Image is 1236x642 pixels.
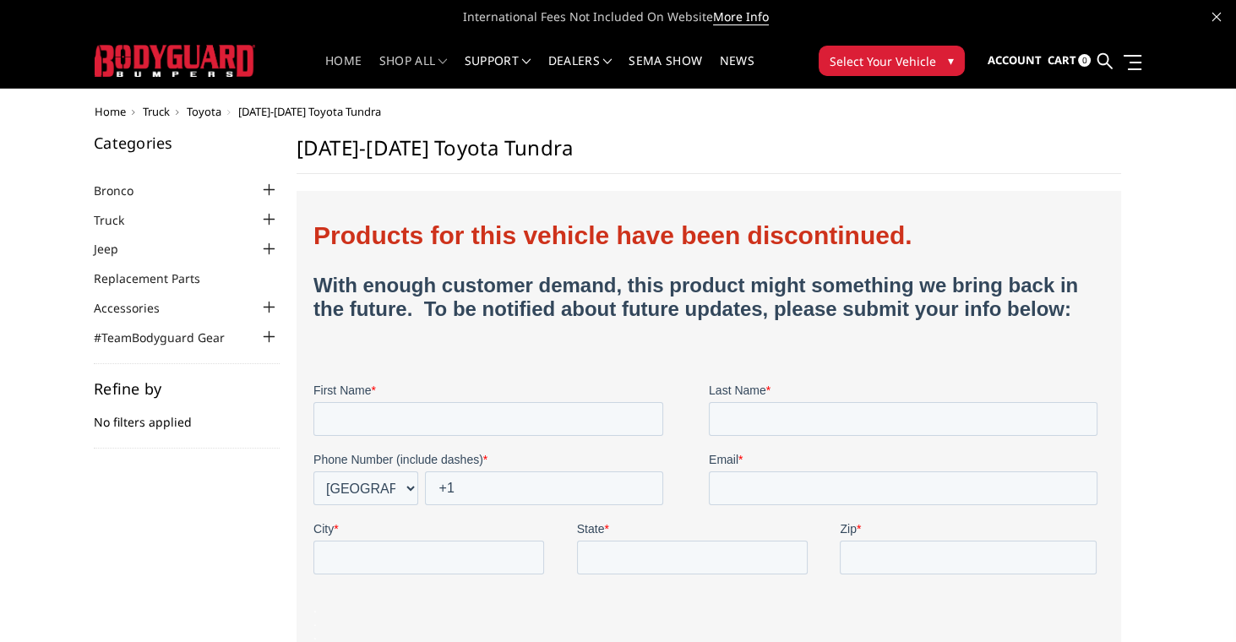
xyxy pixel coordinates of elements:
iframe: Chat Widget [1152,561,1236,642]
a: Home [325,55,362,88]
a: Account [987,38,1041,84]
span: Select Your Vehicle [830,52,936,70]
a: Truck [143,104,170,119]
h5: Categories [94,135,280,150]
span: Product Type [395,530,465,544]
span: Zip [526,314,542,328]
button: Select Your Vehicle [819,46,965,76]
span: State [264,314,291,328]
a: News [719,55,754,88]
a: Cart 0 [1047,38,1091,84]
span: Cart [1047,52,1075,68]
span: ▾ [948,52,954,69]
span: . [3,434,7,448]
a: SEMA Show [629,55,702,88]
span: [DATE]-[DATE] Toyota Tundra [238,104,381,119]
span: Make [264,461,292,475]
a: More Info [713,8,769,25]
a: shop all [379,55,448,88]
h1: [DATE]-[DATE] Toyota Tundra [297,135,1121,174]
a: Toyota [187,104,221,119]
a: Dealers [548,55,613,88]
a: Truck [94,211,145,229]
h5: Refine by [94,381,280,396]
div: No filters applied [94,381,280,449]
span: Model [526,461,558,475]
span: Email [395,245,425,258]
a: Home [95,104,126,119]
a: Support [465,55,531,88]
span: 0 [1078,54,1091,67]
span: Account [987,52,1041,68]
a: Replacement Parts [94,269,221,287]
a: #TeamBodyguard Gear [94,329,246,346]
img: BODYGUARD BUMPERS [95,45,255,76]
a: Bronco [94,182,155,199]
a: Jeep [94,240,139,258]
a: Accessories [94,299,181,317]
